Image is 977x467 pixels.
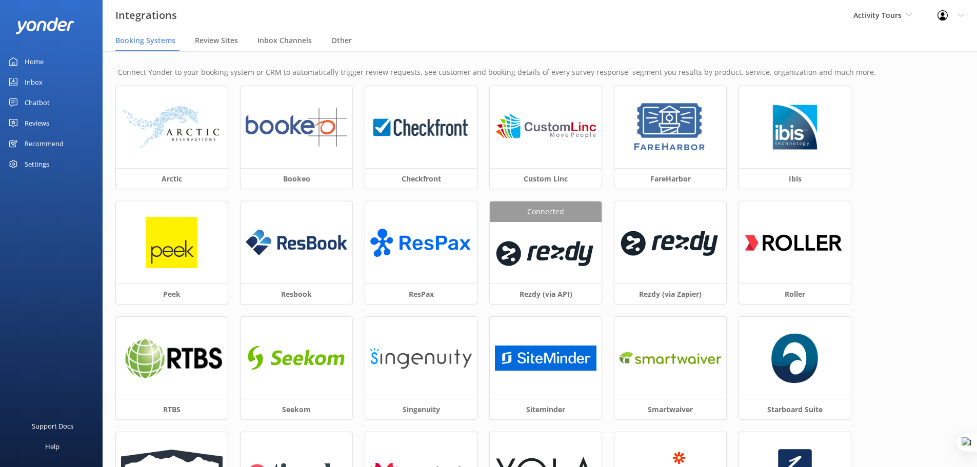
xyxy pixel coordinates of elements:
img: 1624324618..png [495,108,596,147]
div: Connected [490,201,602,222]
div: Settings [25,154,49,174]
h3: Singenuity [365,399,477,419]
div: Reviews [25,113,49,133]
h3: Roller [739,283,851,304]
h3: Integrations [115,7,177,24]
p: Connect Yonder to your booking system or CRM to automatically trigger review requests, see custom... [118,67,962,78]
div: Support Docs [32,416,73,436]
h3: Rezdy (via Zapier) [614,283,726,304]
img: 1624324865..png [246,108,347,147]
h3: Checkfront [365,168,477,189]
img: ResPax [370,223,472,262]
h3: Rezdy (via API) [490,283,602,304]
span: Review Sites [195,35,238,46]
img: 1650579744..png [620,347,721,370]
div: Inbox [25,72,43,92]
img: singenuity_logo.png [370,347,472,370]
img: arctic_logo.png [121,105,223,149]
span: Activity Tours [853,10,902,20]
h3: Bookeo [241,168,352,189]
h3: FareHarbor [614,168,726,189]
img: 1616638368..png [246,338,347,378]
div: Home [25,51,44,72]
img: resbook_logo.png [246,230,347,255]
img: 1710292409..png [495,346,596,371]
h3: Smartwaiver [614,399,726,419]
h3: Peek [116,283,228,304]
img: 1619647509..png [620,221,721,265]
div: Chatbot [25,92,50,113]
h3: Starboard Suite [739,399,851,419]
div: Recommend [25,133,64,154]
img: 1756262149..png [771,332,819,383]
h3: Seekom [241,399,352,419]
span: Inbox Channels [257,35,312,46]
img: 1616660206..png [744,221,846,265]
span: Booking Systems [115,35,175,46]
h3: ResPax [365,283,477,304]
img: 1624324453..png [495,231,596,275]
span: Other [331,35,352,46]
h3: Arctic [116,168,228,189]
h3: Ibis [739,168,851,189]
img: 1629776749..png [769,101,821,153]
h3: Resbook [241,283,352,304]
img: 1629843345..png [631,101,709,153]
h3: Custom Linc [490,168,602,189]
img: peek_logo.png [146,217,197,268]
img: yonder-white-logo.png [15,17,74,34]
img: 1624324537..png [121,336,223,379]
img: 1624323426..png [370,108,472,147]
div: Help [45,436,59,457]
h3: Siteminder [490,399,602,419]
h3: RTBS [116,399,228,419]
